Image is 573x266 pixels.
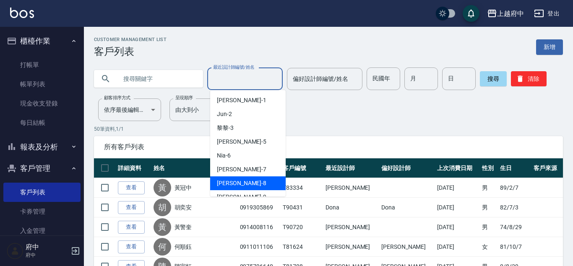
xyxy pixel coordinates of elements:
a: 查看 [118,201,145,214]
td: 女 [480,237,498,257]
h5: 府中 [26,243,68,251]
img: Person [7,243,23,259]
th: 詳細資料 [116,158,151,178]
td: 82/7/3 [498,198,531,217]
td: [DATE] [435,217,480,237]
span: Nia -6 [217,151,231,160]
a: 查看 [118,181,145,194]
td: Dona [379,198,435,217]
a: 何順鈺 [175,243,192,251]
td: 74/8/29 [498,217,531,237]
td: 0911011106 [238,237,281,257]
a: 帳單列表 [3,75,81,94]
h2: Customer Management List [94,37,167,42]
th: 性別 [480,158,498,178]
span: [PERSON_NAME] -1 [217,96,266,105]
a: 黃警奎 [175,223,192,231]
img: Logo [10,8,34,18]
span: [PERSON_NAME] -8 [217,179,266,188]
a: 黃冠中 [175,183,192,192]
td: 0919305869 [238,198,281,217]
a: 查看 [118,240,145,253]
div: 胡 [154,199,171,216]
td: [DATE] [435,237,480,257]
label: 呈現順序 [175,95,193,101]
button: 搜尋 [480,71,507,86]
button: 客戶管理 [3,158,81,179]
td: T90720 [281,217,323,237]
td: [PERSON_NAME] [323,237,379,257]
span: 所有客戶列表 [104,143,553,151]
th: 姓名 [151,158,238,178]
div: 黃 [154,179,171,196]
a: 客戶列表 [3,183,81,202]
button: 上越府中 [484,5,527,22]
td: 89/2/7 [498,178,531,198]
a: 查看 [118,221,145,234]
a: 卡券管理 [3,202,81,221]
button: 清除 [511,71,547,86]
p: 50 筆資料, 1 / 1 [94,125,563,133]
td: Dona [323,198,379,217]
td: 男 [480,178,498,198]
input: 搜尋關鍵字 [117,67,196,90]
span: [PERSON_NAME] -9 [217,193,266,201]
button: 登出 [531,6,563,21]
div: 上越府中 [497,8,524,19]
td: 男 [480,198,498,217]
p: 府中 [26,251,68,259]
th: 客戶來源 [531,158,563,178]
a: 胡奕安 [175,203,192,212]
td: [DATE] [435,178,480,198]
td: T83334 [281,178,323,198]
div: 由大到小 [169,98,232,121]
a: 現金收支登錄 [3,94,81,113]
label: 顧客排序方式 [104,95,130,101]
button: 櫃檯作業 [3,30,81,52]
td: 男 [480,217,498,237]
a: 每日結帳 [3,113,81,132]
h3: 客戶列表 [94,46,167,57]
td: [DATE] [435,198,480,217]
span: [PERSON_NAME] -7 [217,165,266,174]
td: T90431 [281,198,323,217]
button: save [463,5,479,22]
span: 黎黎 -3 [217,124,234,132]
td: [PERSON_NAME] [323,178,379,198]
div: 何 [154,238,171,256]
a: 新增 [536,39,563,55]
td: [PERSON_NAME] [323,217,379,237]
th: 最近設計師 [323,158,379,178]
td: 81/10/7 [498,237,531,257]
th: 生日 [498,158,531,178]
a: 打帳單 [3,55,81,75]
th: 客戶編號 [281,158,323,178]
div: 依序最後編輯時間 [98,98,161,121]
td: 0914008116 [238,217,281,237]
td: [PERSON_NAME] [379,237,435,257]
div: 黃 [154,218,171,236]
td: T81624 [281,237,323,257]
th: 上次消費日期 [435,158,480,178]
th: 偏好設計師 [379,158,435,178]
a: 入金管理 [3,221,81,240]
span: [PERSON_NAME] -5 [217,137,266,146]
span: Jun -2 [217,110,232,119]
button: 報表及分析 [3,136,81,158]
label: 最近設計師編號/姓名 [213,64,255,70]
